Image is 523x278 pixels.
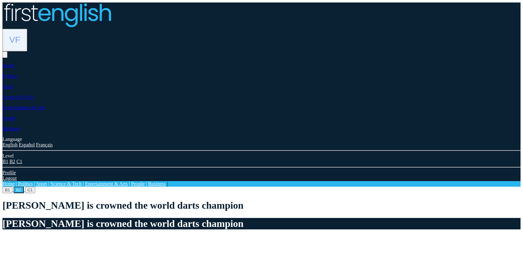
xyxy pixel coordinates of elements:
[85,181,128,186] a: Entertainment & Arts
[146,181,147,186] span: |
[131,181,145,186] a: People
[2,2,521,29] a: Logo
[2,2,112,28] img: Logo
[16,159,22,164] a: C1
[2,126,20,131] a: Business
[2,105,45,110] a: Entertainment & Arts
[10,159,15,164] a: B2
[2,187,14,192] a: B1
[34,181,35,186] span: |
[2,159,8,164] a: B1
[25,187,35,193] button: C1
[25,187,35,192] a: C1
[2,218,521,229] h1: [PERSON_NAME] is crowned the world darts champion
[48,181,49,186] span: |
[36,142,53,147] a: Français
[2,181,15,186] a: Home
[2,137,521,142] div: Language
[148,181,166,186] a: Business
[5,30,25,50] img: Vlad Feitser
[2,84,13,89] a: Sport
[2,187,12,193] button: B1
[2,142,18,147] a: English
[2,153,521,159] div: Level
[129,181,130,186] span: |
[2,170,16,175] a: Profile
[2,73,17,79] a: Politics
[14,187,23,193] button: B2
[167,181,168,186] span: |
[2,176,17,181] a: Logout
[2,200,521,211] h1: [PERSON_NAME] is crowned the world darts champion
[50,181,82,186] a: Science & Tech
[16,181,17,186] span: |
[2,94,34,100] a: Science & Tech
[14,187,25,192] a: B2
[83,181,84,186] span: |
[2,115,16,121] a: People
[2,63,15,68] a: Home
[36,181,47,186] a: Sport
[18,181,33,186] a: Politics
[19,142,35,147] a: Español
